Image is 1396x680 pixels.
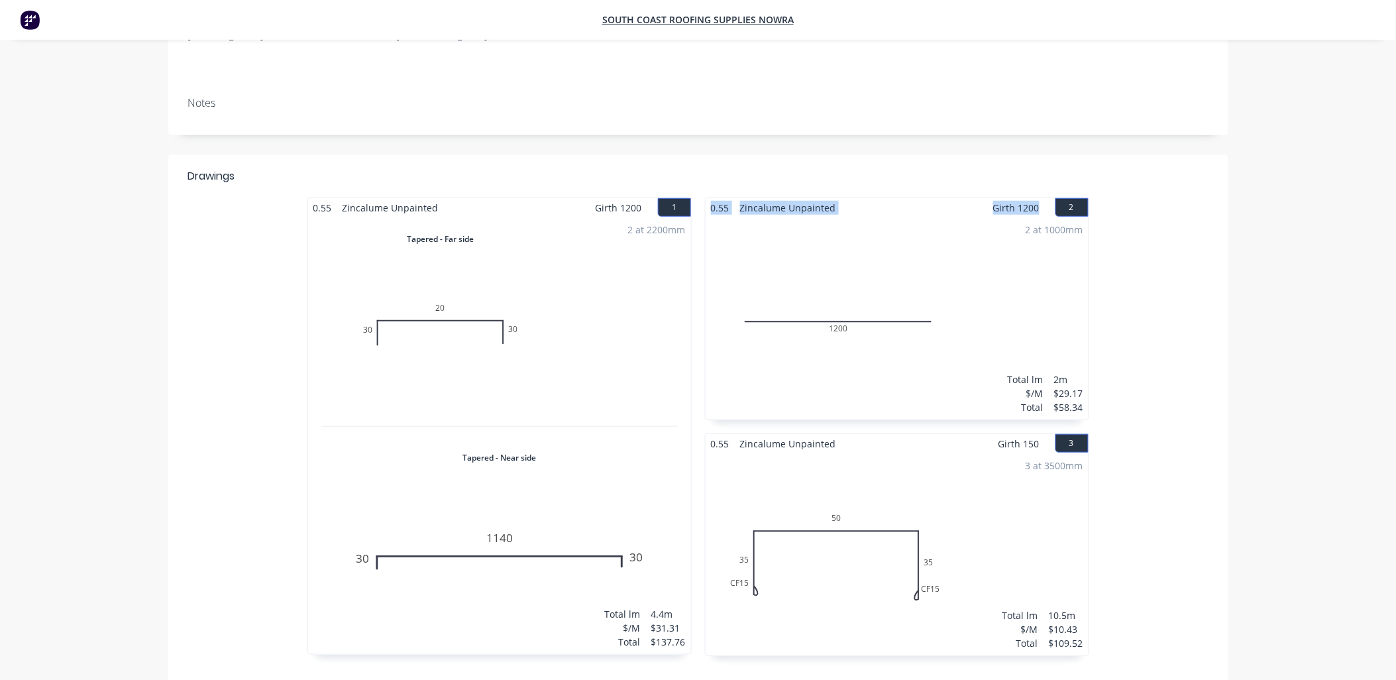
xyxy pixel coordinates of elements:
span: Zincalume Unpainted [337,198,444,217]
div: $109.52 [1049,636,1083,650]
div: $29.17 [1054,386,1083,400]
div: 4.4m [651,607,686,621]
div: $/M [1008,386,1044,400]
div: $31.31 [651,621,686,635]
div: $137.76 [651,635,686,649]
div: 3 at 3500mm [1026,459,1083,473]
div: Total [1002,636,1038,650]
button: 1 [658,198,691,217]
div: Total lm [1002,608,1038,622]
button: 3 [1055,434,1089,453]
div: Total [1008,400,1044,414]
div: Total lm [605,607,641,621]
div: 2 at 2200mm [628,223,686,237]
div: Total [605,635,641,649]
img: Factory [20,10,40,30]
span: Girth 1200 [993,198,1040,217]
div: $/M [605,621,641,635]
span: Girth 1200 [596,198,642,217]
div: Tapered - Far side0302030Tapered - Near side0301140302 at 2200mmTotal lm$/MTotal4.4m$31.31$137.76 [308,217,691,654]
span: 0.55 [308,198,337,217]
div: 012002 at 1000mmTotal lm$/MTotal2m$29.17$58.34 [706,217,1089,420]
div: 0CF153550CF15353 at 3500mmTotal lm$/MTotal10.5m$10.43$109.52 [706,453,1089,655]
button: 2 [1055,198,1089,217]
div: $58.34 [1054,400,1083,414]
div: $/M [1002,622,1038,636]
div: 2 at 1000mm [1026,223,1083,237]
span: Girth 150 [998,434,1040,453]
div: Notes [188,97,1208,109]
div: Total lm [1008,372,1044,386]
span: Zincalume Unpainted [735,198,841,217]
span: 0.55 [706,198,735,217]
div: Drawings [188,168,235,184]
div: 10.5m [1049,608,1083,622]
span: 0.55 [706,434,735,453]
a: South Coast Roofing Supplies Nowra [602,14,794,27]
div: $10.43 [1049,622,1083,636]
span: Zincalume Unpainted [735,434,841,453]
div: 2m [1054,372,1083,386]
